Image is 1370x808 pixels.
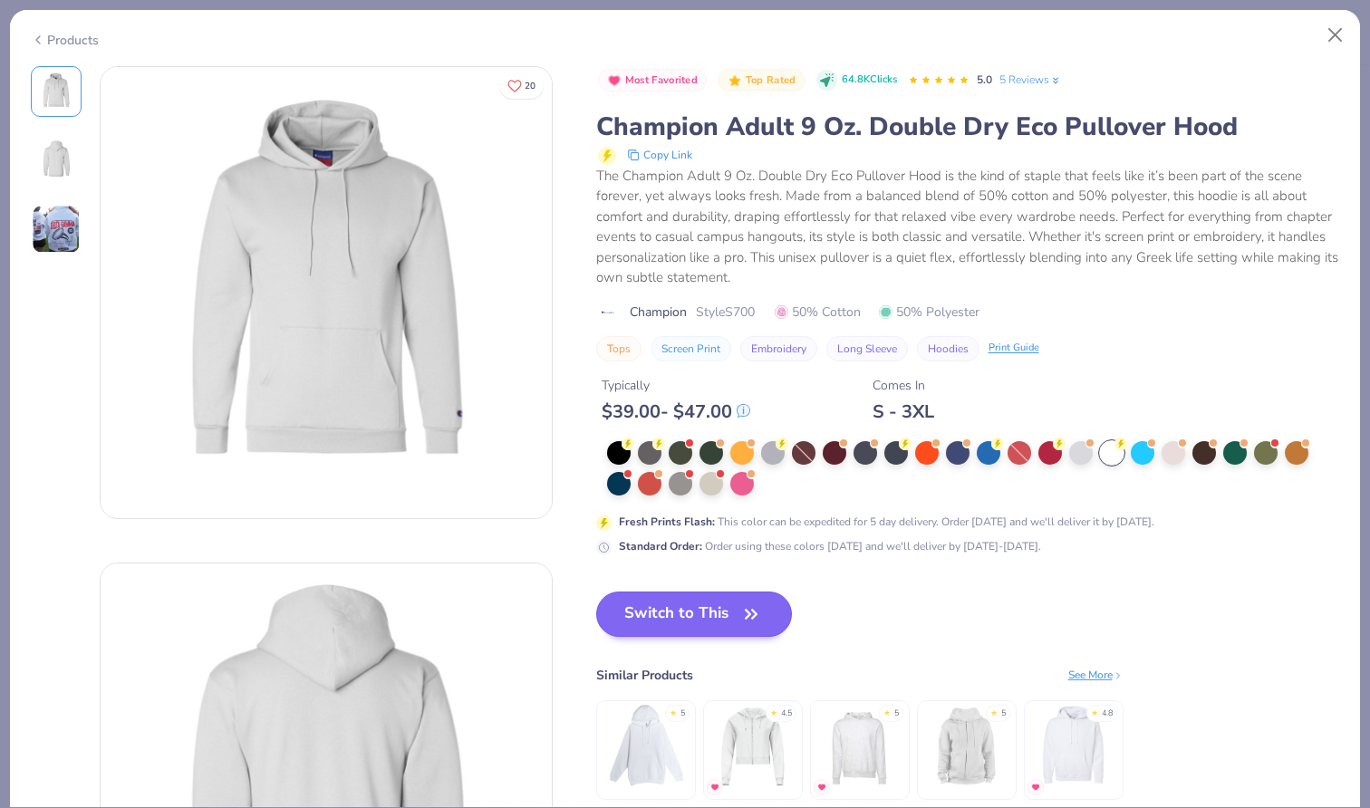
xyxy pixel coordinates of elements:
[619,539,702,553] strong: Standard Order :
[619,515,715,529] strong: Fresh Prints Flash :
[1001,707,1006,720] div: 5
[842,72,897,88] span: 64.8K Clicks
[873,400,934,423] div: S - 3XL
[1318,18,1353,53] button: Close
[1030,782,1041,793] img: MostFav.gif
[826,336,908,361] button: Long Sleeve
[619,538,1041,554] div: Order using these colors [DATE] and we'll deliver by [DATE]-[DATE].
[816,782,827,793] img: MostFav.gif
[746,75,796,85] span: Top Rated
[894,707,899,720] div: 5
[879,303,979,322] span: 50% Polyester
[499,72,544,99] button: Like
[977,72,992,87] span: 5.0
[718,69,805,92] button: Badge Button
[630,303,687,322] span: Champion
[680,707,685,720] div: 5
[1091,707,1098,715] div: ★
[34,139,78,182] img: Back
[908,66,970,95] div: 5.0 Stars
[596,592,793,637] button: Switch to This
[607,73,622,88] img: Most Favorited sort
[596,166,1340,288] div: The Champion Adult 9 Oz. Double Dry Eco Pullover Hood is the kind of staple that feels like it’s ...
[525,82,535,91] span: 20
[989,341,1039,356] div: Print Guide
[873,376,934,395] div: Comes In
[923,703,1009,789] img: Threadfast Apparel Unisex Ultimate Fleece Full-Zip Hooded Sweatshirt
[775,303,861,322] span: 50% Cotton
[596,110,1340,144] div: Champion Adult 9 Oz. Double Dry Eco Pullover Hood
[728,73,742,88] img: Top Rated sort
[101,67,552,518] img: Front
[1030,703,1116,789] img: Independent Trading Co. Hooded Sweatshirt
[1068,667,1124,683] div: See More
[651,336,731,361] button: Screen Print
[999,72,1062,88] a: 5 Reviews
[596,305,621,320] img: brand logo
[602,400,750,423] div: $ 39.00 - $ 47.00
[602,376,750,395] div: Typically
[1102,707,1113,720] div: 4.8
[990,707,998,715] div: ★
[883,707,891,715] div: ★
[781,707,792,720] div: 4.5
[34,70,78,113] img: Front
[32,205,81,254] img: User generated content
[598,69,708,92] button: Badge Button
[696,303,755,322] span: Style S700
[816,703,902,789] img: Bella + Canvas Unisex Hooded Pullover Sweatshirt
[619,514,1154,530] div: This color can be expedited for 5 day delivery. Order [DATE] and we'll deliver it by [DATE].
[625,75,698,85] span: Most Favorited
[596,666,693,685] div: Similar Products
[603,703,689,789] img: Lane Seven Heavyweight Hoodie
[740,336,817,361] button: Embroidery
[670,707,677,715] div: ★
[596,336,642,361] button: Tops
[770,707,777,715] div: ★
[917,336,979,361] button: Hoodies
[622,144,698,166] button: copy to clipboard
[31,31,99,50] div: Products
[709,782,720,793] img: MostFav.gif
[709,703,796,789] img: Fresh Prints Spring St Ladies Zip Up Hoodie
